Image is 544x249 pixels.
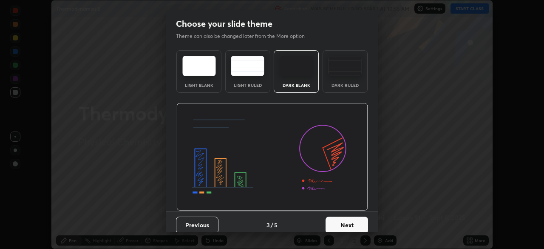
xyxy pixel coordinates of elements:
p: Theme can also be changed later from the More option [176,32,314,40]
h2: Choose your slide theme [176,18,272,29]
div: Dark Blank [279,83,313,87]
div: Light Blank [182,83,216,87]
img: darkRuledTheme.de295e13.svg [328,56,362,76]
button: Previous [176,217,218,234]
img: darkThemeBanner.d06ce4a2.svg [176,103,368,211]
div: Light Ruled [231,83,265,87]
img: lightTheme.e5ed3b09.svg [182,56,216,76]
div: Dark Ruled [328,83,362,87]
img: lightRuledTheme.5fabf969.svg [231,56,264,76]
h4: 3 [266,220,270,229]
h4: / [271,220,273,229]
img: darkTheme.f0cc69e5.svg [280,56,313,76]
button: Next [326,217,368,234]
h4: 5 [274,220,278,229]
